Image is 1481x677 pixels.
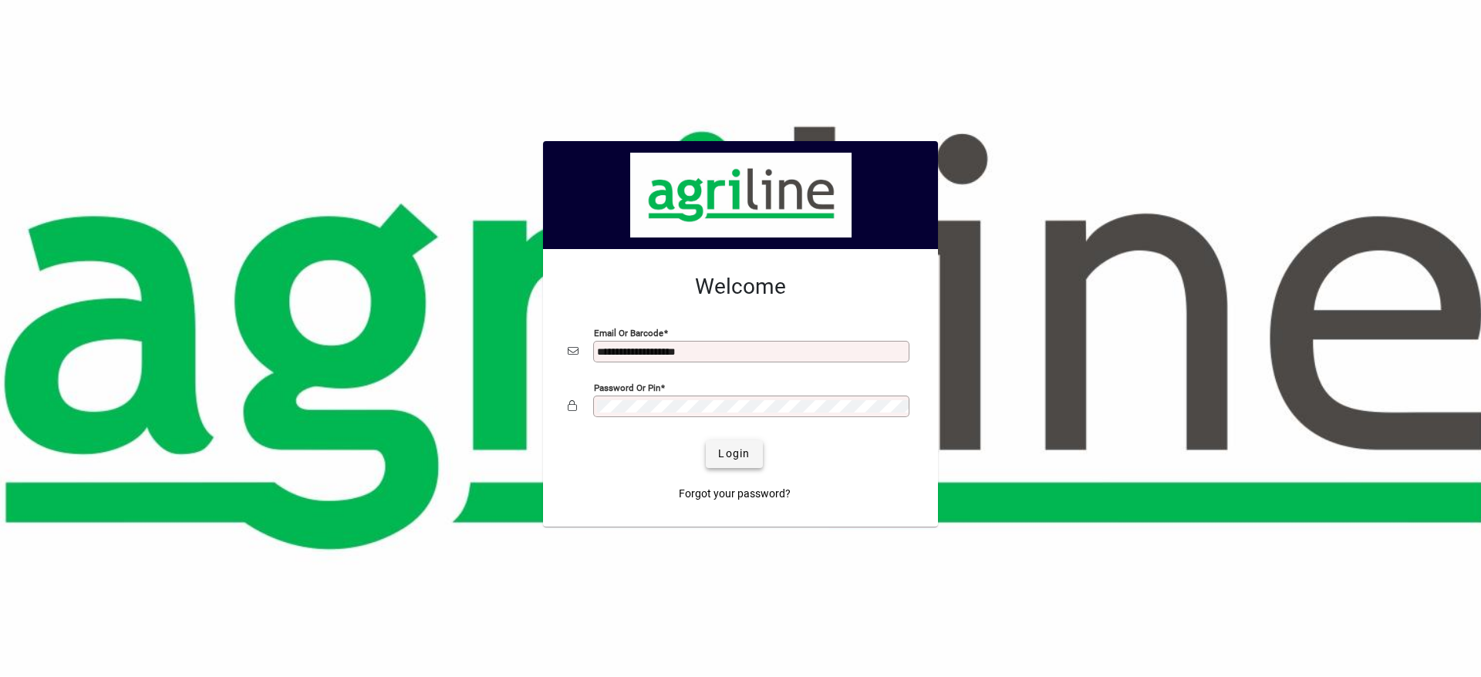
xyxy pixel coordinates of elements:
button: Login [706,440,762,468]
mat-label: Password or Pin [594,382,660,392]
a: Forgot your password? [673,480,797,508]
span: Forgot your password? [679,486,791,502]
span: Login [718,446,750,462]
mat-label: Email or Barcode [594,327,663,338]
h2: Welcome [568,274,913,300]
